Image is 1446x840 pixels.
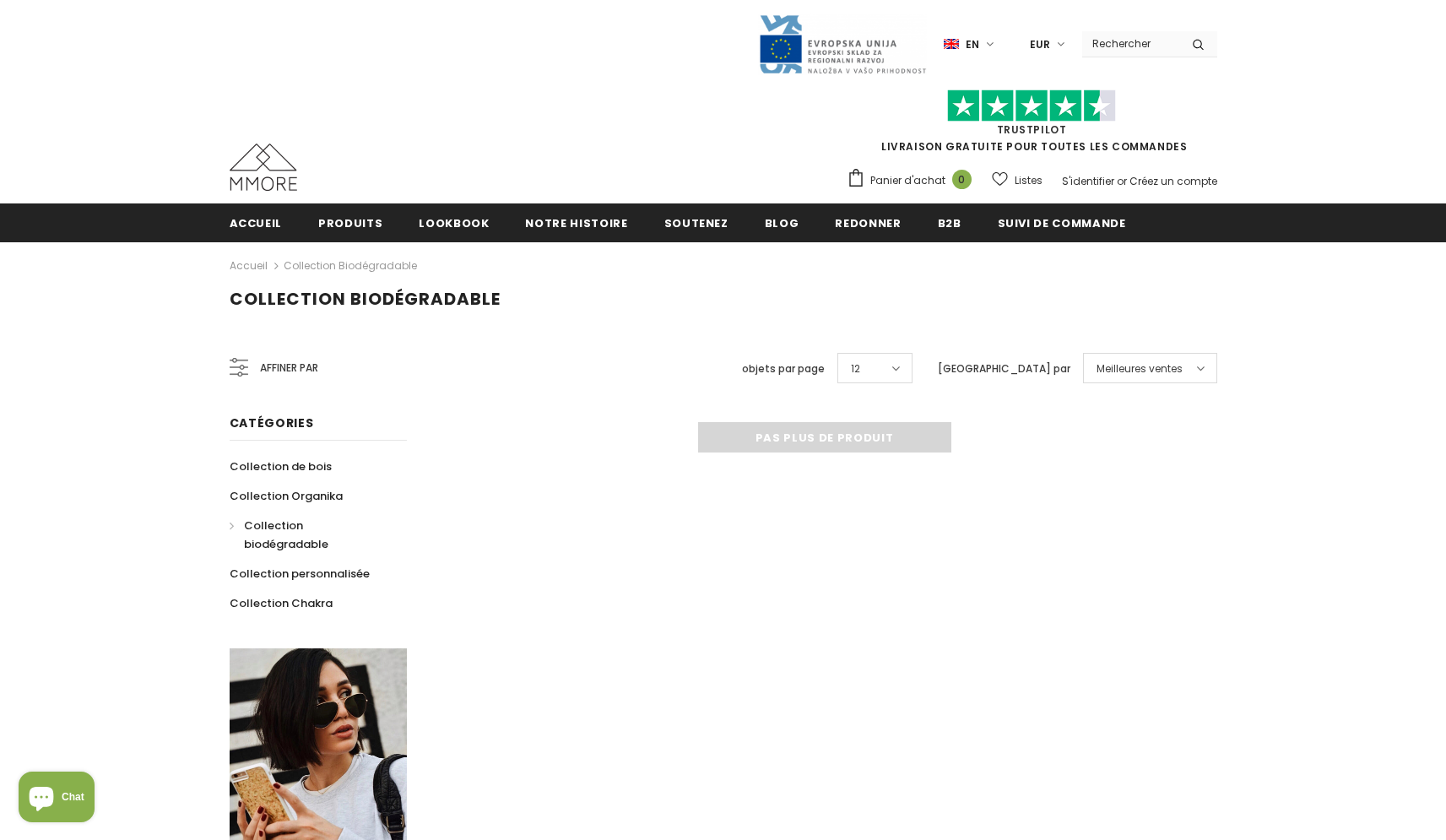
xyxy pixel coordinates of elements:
[1015,172,1043,189] span: Listes
[847,97,1217,154] span: LIVRAISON GRATUITE POUR TOUTES LES COMMANDES
[230,458,332,474] span: Collection de bois
[938,203,961,241] a: B2B
[230,588,333,618] a: Collection Chakra
[230,256,268,276] a: Accueil
[758,14,927,75] img: Javni Razpis
[230,287,501,311] span: Collection biodégradable
[765,215,799,231] span: Blog
[966,36,979,53] span: en
[284,258,417,273] a: Collection biodégradable
[765,203,799,241] a: Blog
[230,415,314,431] span: Catégories
[998,215,1126,231] span: Suivi de commande
[318,215,382,231] span: Produits
[944,37,959,51] img: i-lang-1.png
[992,165,1043,195] a: Listes
[230,595,333,611] span: Collection Chakra
[14,772,100,826] inbox-online-store-chat: Shopify online store chat
[952,170,972,189] span: 0
[835,203,901,241] a: Redonner
[230,144,297,191] img: Cas MMORE
[244,518,328,552] span: Collection biodégradable
[851,360,860,377] span: 12
[230,215,283,231] span: Accueil
[419,215,489,231] span: Lookbook
[1129,174,1217,188] a: Créez un compte
[870,172,945,189] span: Panier d'achat
[230,488,343,504] span: Collection Organika
[230,566,370,582] span: Collection personnalisée
[664,203,728,241] a: soutenez
[742,360,825,377] label: objets par page
[260,359,318,377] span: Affiner par
[998,203,1126,241] a: Suivi de commande
[1062,174,1114,188] a: S'identifier
[835,215,901,231] span: Redonner
[1117,174,1127,188] span: or
[758,36,927,51] a: Javni Razpis
[230,203,283,241] a: Accueil
[230,481,343,511] a: Collection Organika
[230,559,370,588] a: Collection personnalisée
[997,122,1067,137] a: TrustPilot
[525,203,627,241] a: Notre histoire
[847,168,980,193] a: Panier d'achat 0
[318,203,382,241] a: Produits
[1082,31,1179,56] input: Search Site
[1030,36,1050,53] span: EUR
[947,89,1116,122] img: Faites confiance aux étoiles pilotes
[938,360,1070,377] label: [GEOGRAPHIC_DATA] par
[230,511,388,559] a: Collection biodégradable
[938,215,961,231] span: B2B
[664,215,728,231] span: soutenez
[1097,360,1183,377] span: Meilleures ventes
[230,452,332,481] a: Collection de bois
[525,215,627,231] span: Notre histoire
[419,203,489,241] a: Lookbook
